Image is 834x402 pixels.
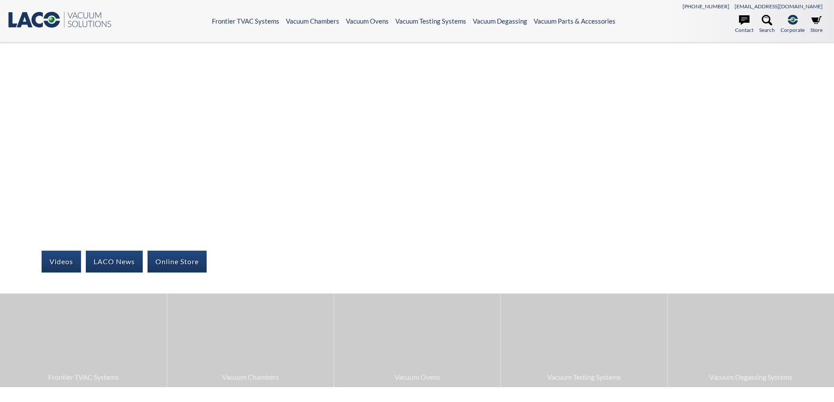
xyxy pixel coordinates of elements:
[395,17,466,25] a: Vacuum Testing Systems
[683,3,729,10] a: [PHONE_NUMBER]
[810,15,823,34] a: Store
[148,251,207,273] a: Online Store
[672,371,830,383] span: Vacuum Degassing Systems
[534,17,616,25] a: Vacuum Parts & Accessories
[212,17,279,25] a: Frontier TVAC Systems
[334,294,500,387] a: Vacuum Ovens
[501,294,667,387] a: Vacuum Testing Systems
[42,251,81,273] a: Videos
[4,371,162,383] span: Frontier TVAC Systems
[505,371,663,383] span: Vacuum Testing Systems
[735,3,823,10] a: [EMAIL_ADDRESS][DOMAIN_NAME]
[286,17,339,25] a: Vacuum Chambers
[338,371,496,383] span: Vacuum Ovens
[735,15,753,34] a: Contact
[668,294,834,387] a: Vacuum Degassing Systems
[346,17,389,25] a: Vacuum Ovens
[172,371,329,383] span: Vacuum Chambers
[759,15,775,34] a: Search
[86,251,143,273] a: LACO News
[781,26,805,34] span: Corporate
[167,294,334,387] a: Vacuum Chambers
[473,17,527,25] a: Vacuum Degassing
